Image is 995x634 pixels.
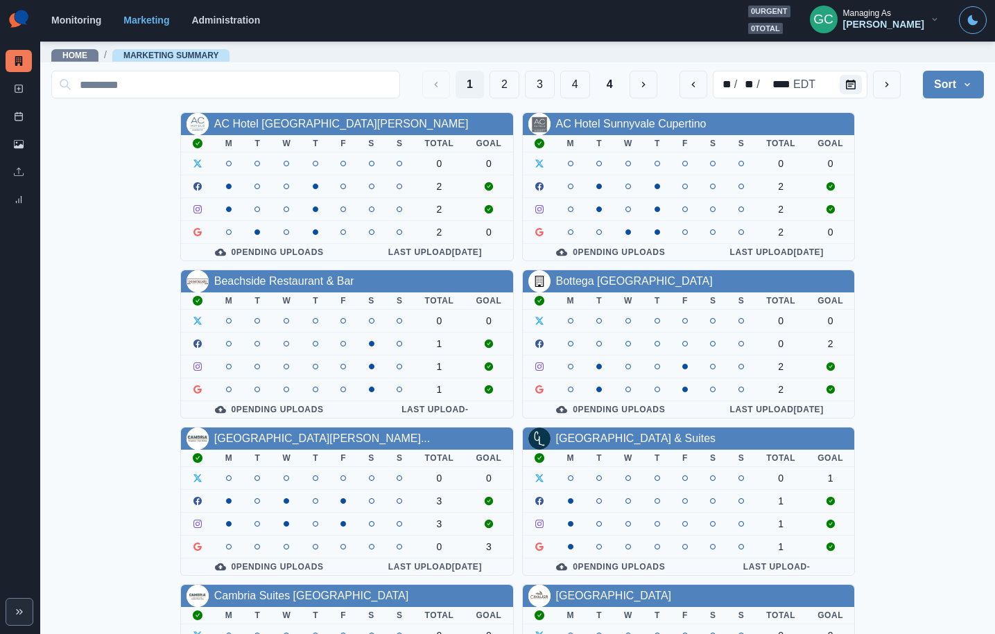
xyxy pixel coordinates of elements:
[806,135,854,152] th: Goal
[302,292,329,310] th: T
[243,292,271,310] th: T
[528,585,551,607] img: 1890960284523832
[104,48,107,62] span: /
[414,607,465,624] th: Total
[613,450,643,467] th: W
[192,247,347,258] div: 0 Pending Uploads
[302,450,329,467] th: T
[414,450,465,467] th: Total
[699,292,727,310] th: S
[425,204,454,215] div: 2
[817,227,843,238] div: 0
[51,48,230,62] nav: breadcrumb
[123,51,219,60] a: Marketing Summary
[476,315,501,326] div: 0
[187,113,209,135] img: 672556563102265
[748,23,783,35] span: 0 total
[6,188,32,211] a: Review Summary
[6,50,32,72] a: Marketing Summary
[476,473,501,484] div: 0
[716,76,733,93] div: month
[329,450,357,467] th: F
[671,135,699,152] th: F
[476,227,501,238] div: 0
[766,338,795,349] div: 0
[766,495,795,507] div: 1
[748,6,790,17] span: 0 urgent
[425,541,454,552] div: 0
[414,135,465,152] th: Total
[214,450,244,467] th: M
[302,607,329,624] th: T
[243,607,271,624] th: T
[556,275,713,287] a: Bottega [GEOGRAPHIC_DATA]
[465,607,512,624] th: Goal
[959,6,987,34] button: Toggle Mode
[755,76,761,93] div: /
[643,292,671,310] th: T
[425,518,454,529] div: 3
[123,15,169,26] a: Marketing
[585,135,613,152] th: T
[761,76,792,93] div: year
[755,135,806,152] th: Total
[630,71,657,98] button: Next Media
[187,585,209,607] img: 410208902767603
[755,607,806,624] th: Total
[528,270,551,292] img: default-building-icon.png
[556,118,707,130] a: AC Hotel Sunnyvale Cupertino
[51,15,101,26] a: Monitoring
[699,450,727,467] th: S
[357,292,386,310] th: S
[727,292,756,310] th: S
[368,247,501,258] div: Last Upload [DATE]
[766,361,795,372] div: 2
[727,135,756,152] th: S
[214,118,469,130] a: AC Hotel [GEOGRAPHIC_DATA][PERSON_NAME]
[840,75,862,94] button: Calendar
[425,227,454,238] div: 2
[490,71,519,98] button: Page 2
[386,450,414,467] th: S
[425,315,454,326] div: 0
[792,76,817,93] div: time zone
[556,292,586,310] th: M
[425,158,454,169] div: 0
[755,292,806,310] th: Total
[671,607,699,624] th: F
[425,181,454,192] div: 2
[192,561,347,572] div: 0 Pending Uploads
[799,6,951,33] button: Managing As[PERSON_NAME]
[843,19,924,30] div: [PERSON_NAME]
[357,135,386,152] th: S
[329,292,357,310] th: F
[192,404,347,415] div: 0 Pending Uploads
[556,590,672,601] a: [GEOGRAPHIC_DATA]
[766,315,795,326] div: 0
[214,590,408,601] a: Cambria Suites [GEOGRAPHIC_DATA]
[766,181,795,192] div: 2
[585,292,613,310] th: T
[525,71,555,98] button: Page 3
[813,3,833,36] div: Gizelle Carlos
[271,450,302,467] th: W
[62,51,87,60] a: Home
[710,247,843,258] div: Last Upload [DATE]
[6,133,32,155] a: Media Library
[187,270,209,292] img: 430870606982415
[766,518,795,529] div: 1
[613,135,643,152] th: W
[476,541,501,552] div: 3
[271,292,302,310] th: W
[214,292,244,310] th: M
[357,607,386,624] th: S
[302,135,329,152] th: T
[738,76,755,93] div: day
[556,432,716,444] a: [GEOGRAPHIC_DATA] & Suites
[817,315,843,326] div: 0
[556,450,586,467] th: M
[817,158,843,169] div: 0
[727,450,756,467] th: S
[843,8,891,18] div: Managing As
[671,292,699,310] th: F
